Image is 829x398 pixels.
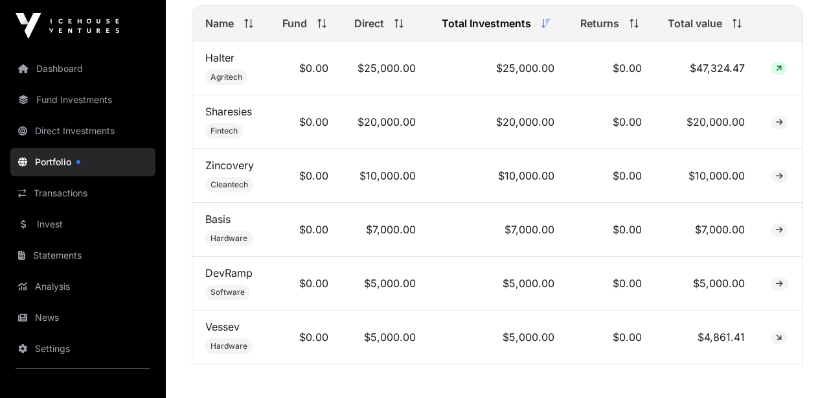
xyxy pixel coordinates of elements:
[655,203,758,257] td: $7,000.00
[205,266,253,279] a: DevRamp
[341,203,428,257] td: $7,000.00
[567,149,654,203] td: $0.00
[10,54,155,83] a: Dashboard
[10,272,155,301] a: Analysis
[655,310,758,364] td: $4,861.41
[16,13,119,39] img: Icehouse Ventures Logo
[10,303,155,332] a: News
[205,16,234,31] span: Name
[341,257,428,310] td: $5,000.00
[205,213,231,226] a: Basis
[210,72,242,82] span: Agritech
[429,41,568,95] td: $25,000.00
[10,241,155,270] a: Statements
[429,203,568,257] td: $7,000.00
[210,341,247,351] span: Hardware
[567,310,654,364] td: $0.00
[655,257,758,310] td: $5,000.00
[567,257,654,310] td: $0.00
[567,41,654,95] td: $0.00
[567,95,654,149] td: $0.00
[429,149,568,203] td: $10,000.00
[269,310,342,364] td: $0.00
[210,126,238,136] span: Fintech
[442,16,531,31] span: Total Investments
[341,149,428,203] td: $10,000.00
[10,334,155,363] a: Settings
[10,86,155,114] a: Fund Investments
[269,95,342,149] td: $0.00
[210,233,247,244] span: Hardware
[655,95,758,149] td: $20,000.00
[210,180,248,190] span: Cleantech
[655,41,758,95] td: $47,324.47
[269,257,342,310] td: $0.00
[269,149,342,203] td: $0.00
[10,148,155,176] a: Portfolio
[341,41,428,95] td: $25,000.00
[269,203,342,257] td: $0.00
[580,16,619,31] span: Returns
[205,320,240,333] a: Vessev
[269,41,342,95] td: $0.00
[10,179,155,207] a: Transactions
[341,95,428,149] td: $20,000.00
[429,257,568,310] td: $5,000.00
[764,336,829,398] iframe: Chat Widget
[354,16,384,31] span: Direct
[567,203,654,257] td: $0.00
[282,16,307,31] span: Fund
[205,159,254,172] a: Zincovery
[429,95,568,149] td: $20,000.00
[210,287,245,298] span: Software
[341,310,428,364] td: $5,000.00
[429,310,568,364] td: $5,000.00
[205,51,234,64] a: Halter
[668,16,722,31] span: Total value
[10,210,155,239] a: Invest
[10,117,155,145] a: Direct Investments
[205,105,252,118] a: Sharesies
[655,149,758,203] td: $10,000.00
